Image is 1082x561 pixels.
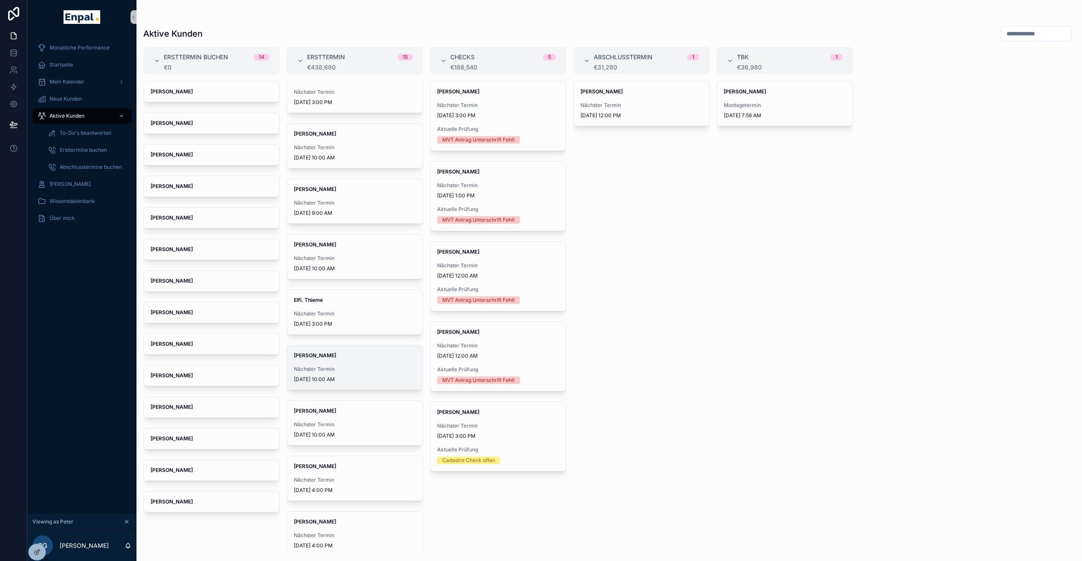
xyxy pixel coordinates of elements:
[143,333,280,355] a: [PERSON_NAME]
[151,404,193,410] strong: [PERSON_NAME]
[450,53,475,61] span: Checks
[294,376,416,383] span: [DATE] 10:00 AM
[294,310,416,317] span: Nächster Termin
[294,532,416,539] span: Nächster Termin
[294,297,323,303] strong: Elfi. Thieme
[143,302,280,323] a: [PERSON_NAME]
[151,246,193,252] strong: [PERSON_NAME]
[294,408,336,414] strong: [PERSON_NAME]
[143,239,280,260] a: [PERSON_NAME]
[294,130,336,137] strong: [PERSON_NAME]
[692,54,694,61] div: 1
[143,491,280,512] a: [PERSON_NAME]
[60,130,111,136] span: To-Do's beantworten
[294,542,416,549] span: [DATE] 4:00 PM
[580,88,623,95] strong: [PERSON_NAME]
[287,511,423,556] a: [PERSON_NAME]Nächster Termin[DATE] 4:00 PM
[430,161,566,231] a: [PERSON_NAME]Nächster Termin[DATE] 1:00 PMAktuelle PrüfungMVT Antrag Unterschrift Fehlt
[580,102,702,109] span: Nächster Termin
[143,428,280,449] a: [PERSON_NAME]
[594,53,653,61] span: Abschlusstermin
[49,78,84,85] span: Mein Kalender
[716,81,853,126] a: [PERSON_NAME]Montagetermin[DATE] 7:56 AM
[294,241,336,248] strong: [PERSON_NAME]
[437,409,479,415] strong: [PERSON_NAME]
[294,477,416,483] span: Nächster Termin
[49,181,91,188] span: [PERSON_NAME]
[143,81,280,102] a: [PERSON_NAME]
[403,54,408,61] div: 15
[437,206,559,213] span: Aktuelle Prüfung
[287,234,423,279] a: [PERSON_NAME]Nächster Termin[DATE] 10:00 AM
[151,278,193,284] strong: [PERSON_NAME]
[143,28,203,40] h1: Aktive Kunden
[143,144,280,165] a: [PERSON_NAME]
[450,64,556,71] div: €186,540
[143,176,280,197] a: [PERSON_NAME]
[294,89,416,95] span: Nächster Termin
[437,102,559,109] span: Nächster Termin
[294,154,416,161] span: [DATE] 10:00 AM
[307,64,413,71] div: €438,680
[437,353,559,359] span: [DATE] 12:00 AM
[60,541,109,550] p: [PERSON_NAME]
[294,431,416,438] span: [DATE] 10:00 AM
[287,456,423,501] a: [PERSON_NAME]Nächster Termin[DATE] 4:00 PM
[287,400,423,445] a: [PERSON_NAME]Nächster Termin[DATE] 10:00 AM
[143,365,280,386] a: [PERSON_NAME]
[60,164,122,171] span: Abschlusstermine buchen
[294,321,416,327] span: [DATE] 3:00 PM
[49,95,82,102] span: Neue Kunden
[151,151,193,158] strong: [PERSON_NAME]
[437,272,559,279] span: [DATE] 12:00 AM
[294,265,416,272] span: [DATE] 10:00 AM
[151,214,193,221] strong: [PERSON_NAME]
[437,249,479,255] strong: [PERSON_NAME]
[430,321,566,391] a: [PERSON_NAME]Nächster Termin[DATE] 12:00 AMAktuelle PrüfungMVT Antrag Unterschrift Fehlt
[835,54,838,61] div: 1
[287,345,423,390] a: [PERSON_NAME]Nächster Termin[DATE] 10:00 AM
[43,125,131,141] a: To-Do's beantworten
[442,457,495,464] div: Cadastre Check offen
[737,53,749,61] span: TBK
[437,286,559,293] span: Aktuelle Prüfung
[49,113,84,119] span: Aktive Kunden
[27,34,136,237] div: scrollable content
[437,342,559,349] span: Nächster Termin
[594,64,699,71] div: €31,280
[287,289,423,335] a: Elfi. ThiemeNächster Termin[DATE] 3:00 PM
[32,518,73,525] span: Viewing as Peter
[32,194,131,209] a: Wissensdatenbank
[43,142,131,158] a: Ersttermine buchen
[724,112,846,119] span: [DATE] 7:56 AM
[437,446,559,453] span: Aktuelle Prüfung
[437,366,559,373] span: Aktuelle Prüfung
[437,329,479,335] strong: [PERSON_NAME]
[151,120,193,126] strong: [PERSON_NAME]
[737,64,843,71] div: €36,980
[151,372,193,379] strong: [PERSON_NAME]
[151,88,193,95] strong: [PERSON_NAME]
[430,402,566,471] a: [PERSON_NAME]Nächster Termin[DATE] 3:00 PMAktuelle PrüfungCadastre Check offen
[437,88,479,95] strong: [PERSON_NAME]
[430,81,566,151] a: [PERSON_NAME]Nächster Termin[DATE] 3:00 PMAktuelle PrüfungMVT Antrag Unterschrift Fehlt
[43,159,131,175] a: Abschlusstermine buchen
[32,91,131,107] a: Neue Kunden
[287,179,423,224] a: [PERSON_NAME]Nächster Termin[DATE] 9:00 AM
[580,112,702,119] span: [DATE] 12:00 PM
[32,211,131,226] a: Über mich
[573,81,710,126] a: [PERSON_NAME]Nächster Termin[DATE] 12:00 PM
[437,126,559,133] span: Aktuelle Prüfung
[151,435,193,442] strong: [PERSON_NAME]
[294,366,416,373] span: Nächster Termin
[548,54,551,61] div: 5
[151,341,193,347] strong: [PERSON_NAME]
[294,210,416,217] span: [DATE] 9:00 AM
[151,183,193,189] strong: [PERSON_NAME]
[143,113,280,134] a: [PERSON_NAME]
[49,198,95,205] span: Wissensdatenbank
[437,112,559,119] span: [DATE] 3:00 PM
[442,376,515,384] div: MVT Antrag Unterschrift Fehlt
[164,64,270,71] div: €0
[143,207,280,228] a: [PERSON_NAME]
